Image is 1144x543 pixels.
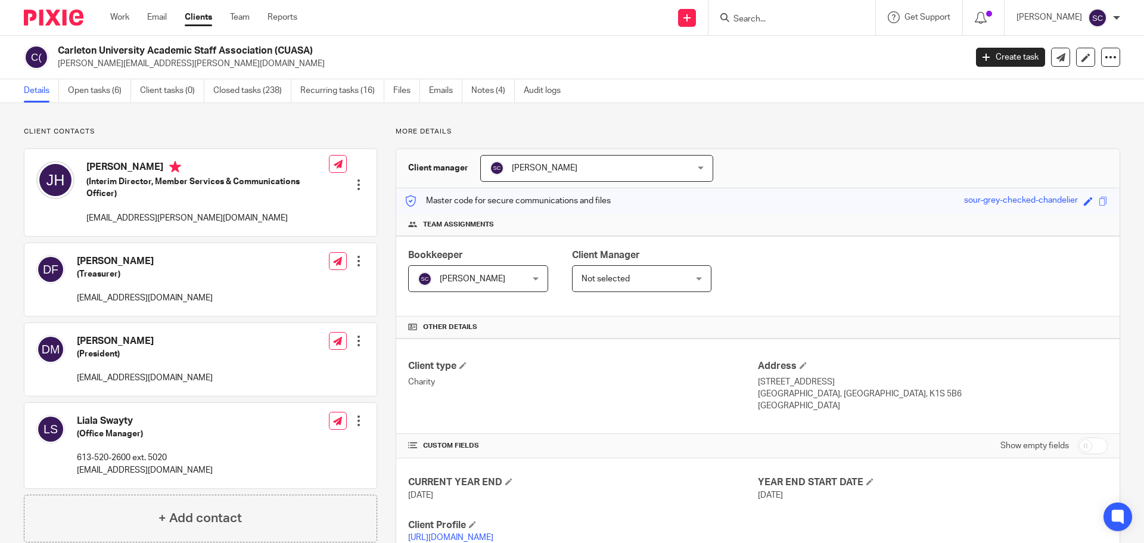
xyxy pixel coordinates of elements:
a: Team [230,11,250,23]
span: Not selected [582,275,630,283]
a: Clients [185,11,212,23]
span: Bookkeeper [408,250,463,260]
p: [EMAIL_ADDRESS][DOMAIN_NAME] [77,292,213,304]
a: Recurring tasks (16) [300,79,384,103]
h4: Liala Swayty [77,415,213,427]
a: Closed tasks (238) [213,79,291,103]
h4: CURRENT YEAR END [408,476,758,489]
span: [DATE] [408,491,433,499]
img: svg%3E [36,161,74,199]
img: svg%3E [36,255,65,284]
p: [GEOGRAPHIC_DATA] [758,400,1108,412]
a: Details [24,79,59,103]
a: Email [147,11,167,23]
h5: (Office Manager) [77,428,213,440]
h4: Client type [408,360,758,373]
h4: CUSTOM FIELDS [408,441,758,451]
h4: Client Profile [408,519,758,532]
input: Search [732,14,840,25]
img: svg%3E [490,161,504,175]
p: More details [396,127,1120,136]
i: Primary [169,161,181,173]
span: [DATE] [758,491,783,499]
h4: [PERSON_NAME] [77,335,213,347]
span: Other details [423,322,477,332]
p: [PERSON_NAME] [1016,11,1082,23]
span: [PERSON_NAME] [440,275,505,283]
h4: Address [758,360,1108,373]
p: 613-520-2600 ext. 5020 [77,452,213,464]
img: svg%3E [24,45,49,70]
span: Client Manager [572,250,640,260]
h2: Carleton University Academic Staff Association (CUASA) [58,45,778,57]
img: svg%3E [418,272,432,286]
a: Emails [429,79,462,103]
span: [PERSON_NAME] [512,164,577,172]
p: [EMAIL_ADDRESS][DOMAIN_NAME] [77,372,213,384]
a: Files [393,79,420,103]
p: Charity [408,376,758,388]
h3: Client manager [408,162,468,174]
a: Client tasks (0) [140,79,204,103]
span: Team assignments [423,220,494,229]
a: [URL][DOMAIN_NAME] [408,533,493,542]
img: svg%3E [36,415,65,443]
h5: (Interim Director, Member Services & Communications Officer) [86,176,329,200]
h5: (President) [77,348,213,360]
h4: YEAR END START DATE [758,476,1108,489]
p: [GEOGRAPHIC_DATA], [GEOGRAPHIC_DATA], K1S 5B6 [758,388,1108,400]
h5: (Treasurer) [77,268,213,280]
a: Work [110,11,129,23]
p: [PERSON_NAME][EMAIL_ADDRESS][PERSON_NAME][DOMAIN_NAME] [58,58,958,70]
p: [EMAIL_ADDRESS][DOMAIN_NAME] [77,464,213,476]
h4: + Add contact [158,509,242,528]
label: Show empty fields [1000,440,1069,452]
a: Create task [976,48,1045,67]
img: svg%3E [1088,8,1107,27]
a: Notes (4) [471,79,515,103]
h4: [PERSON_NAME] [86,161,329,176]
a: Open tasks (6) [68,79,131,103]
a: Audit logs [524,79,570,103]
span: Get Support [904,13,950,21]
img: Pixie [24,10,83,26]
div: sour-grey-checked-chandelier [964,194,1078,208]
a: Reports [268,11,297,23]
p: Client contacts [24,127,377,136]
p: Master code for secure communications and files [405,195,611,207]
p: [EMAIL_ADDRESS][PERSON_NAME][DOMAIN_NAME] [86,212,329,224]
img: svg%3E [36,335,65,364]
p: [STREET_ADDRESS] [758,376,1108,388]
h4: [PERSON_NAME] [77,255,213,268]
